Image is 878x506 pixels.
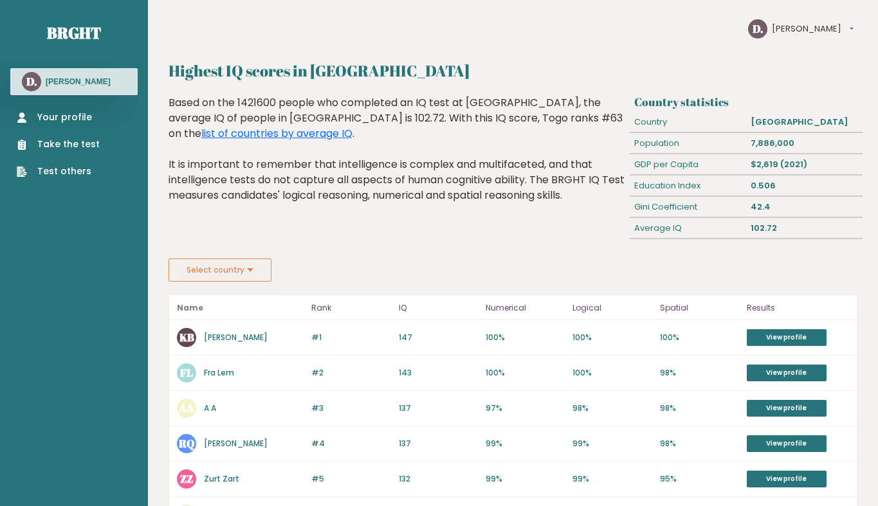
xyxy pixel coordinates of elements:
[746,218,863,239] div: 102.72
[311,332,390,343] p: #1
[660,332,739,343] p: 100%
[46,77,111,87] h3: [PERSON_NAME]
[630,218,746,239] div: Average IQ
[660,438,739,449] p: 98%
[169,95,625,222] div: Based on the 1421600 people who completed an IQ test at [GEOGRAPHIC_DATA], the average IQ of peop...
[572,438,652,449] p: 99%
[311,473,390,485] p: #5
[572,473,652,485] p: 99%
[177,302,203,313] b: Name
[572,332,652,343] p: 100%
[311,300,390,316] p: Rank
[311,402,390,414] p: #3
[180,471,193,486] text: ZZ
[399,367,478,379] p: 143
[399,438,478,449] p: 137
[630,133,746,154] div: Population
[169,258,271,282] button: Select country
[204,438,268,449] a: [PERSON_NAME]
[746,197,863,217] div: 42.4
[660,473,739,485] p: 95%
[399,402,478,414] p: 137
[486,332,565,343] p: 100%
[747,300,849,316] p: Results
[17,138,100,151] a: Take the test
[204,332,268,343] a: [PERSON_NAME]
[630,112,746,132] div: Country
[47,23,101,43] a: Brght
[399,332,478,343] p: 147
[26,74,37,89] text: D.
[630,176,746,196] div: Education Index
[486,300,565,316] p: Numerical
[204,367,234,378] a: Fra Lem
[747,400,827,417] a: View profile
[747,471,827,487] a: View profile
[179,330,194,345] text: KB
[572,402,652,414] p: 98%
[747,365,827,381] a: View profile
[746,133,863,154] div: 7,886,000
[486,402,565,414] p: 97%
[201,126,352,141] a: list of countries by average IQ
[311,438,390,449] p: #4
[747,329,827,346] a: View profile
[178,401,194,415] text: AA
[746,176,863,196] div: 0.506
[660,367,739,379] p: 98%
[630,154,746,175] div: GDP per Capita
[630,197,746,217] div: Gini Coefficient
[399,473,478,485] p: 132
[572,300,652,316] p: Logical
[486,367,565,379] p: 100%
[486,438,565,449] p: 99%
[746,112,863,132] div: [GEOGRAPHIC_DATA]
[17,165,100,178] a: Test others
[747,435,827,452] a: View profile
[634,95,857,109] h3: Country statistics
[746,154,863,175] div: $2,619 (2021)
[486,473,565,485] p: 99%
[17,111,100,124] a: Your profile
[399,300,478,316] p: IQ
[204,473,239,484] a: Zurt Zart
[204,402,216,413] a: A A
[180,365,193,380] text: FL
[178,436,195,451] text: RQ
[772,23,854,35] button: [PERSON_NAME]
[660,402,739,414] p: 98%
[169,59,857,82] h2: Highest IQ scores in [GEOGRAPHIC_DATA]
[311,367,390,379] p: #2
[753,21,764,36] text: D.
[660,300,739,316] p: Spatial
[572,367,652,379] p: 100%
